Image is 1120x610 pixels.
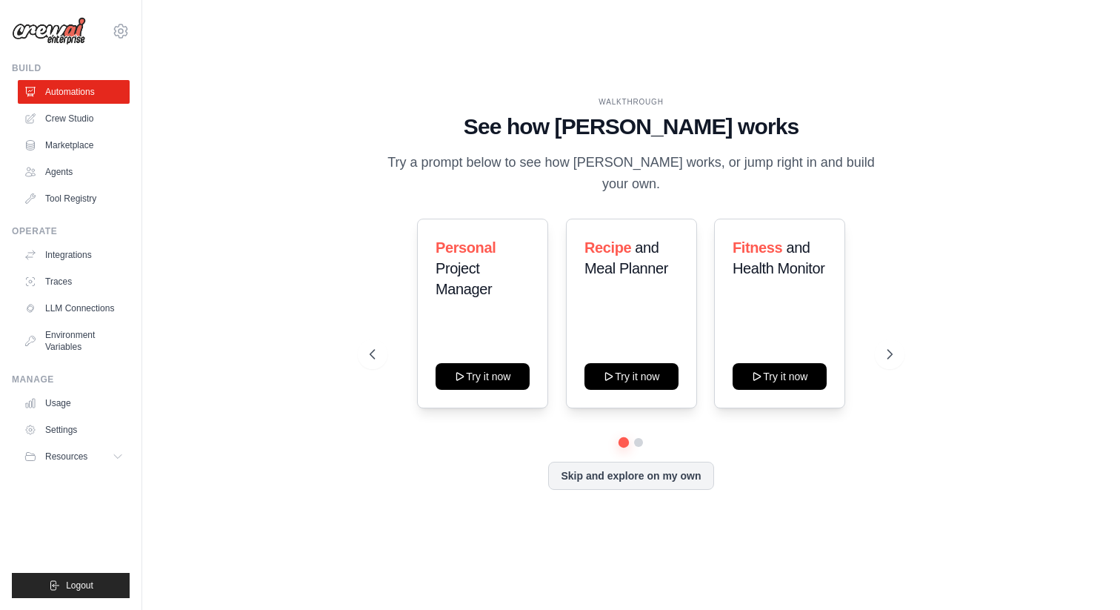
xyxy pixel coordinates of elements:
a: Settings [18,418,130,442]
div: WALKTHROUGH [370,96,893,107]
button: Logout [12,573,130,598]
span: Recipe [584,239,631,256]
div: Build [12,62,130,74]
a: Marketplace [18,133,130,157]
a: Traces [18,270,130,294]
span: Logout [66,580,93,591]
h1: See how [PERSON_NAME] works [370,113,893,140]
span: Fitness [733,239,782,256]
a: Usage [18,391,130,415]
a: Tool Registry [18,187,130,210]
div: Operate [12,225,130,237]
a: LLM Connections [18,296,130,320]
span: Resources [45,451,87,463]
a: Agents [18,160,130,184]
a: Integrations [18,243,130,267]
button: Skip and explore on my own [548,462,713,490]
p: Try a prompt below to see how [PERSON_NAME] works, or jump right in and build your own. [382,152,880,196]
div: Manage [12,374,130,385]
button: Try it now [733,363,827,390]
a: Automations [18,80,130,104]
button: Resources [18,445,130,468]
span: Project Manager [436,260,492,297]
button: Try it now [436,363,530,390]
a: Crew Studio [18,107,130,130]
span: Personal [436,239,496,256]
iframe: Chat Widget [1046,539,1120,610]
button: Try it now [584,363,679,390]
a: Environment Variables [18,323,130,359]
img: Logo [12,17,86,45]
